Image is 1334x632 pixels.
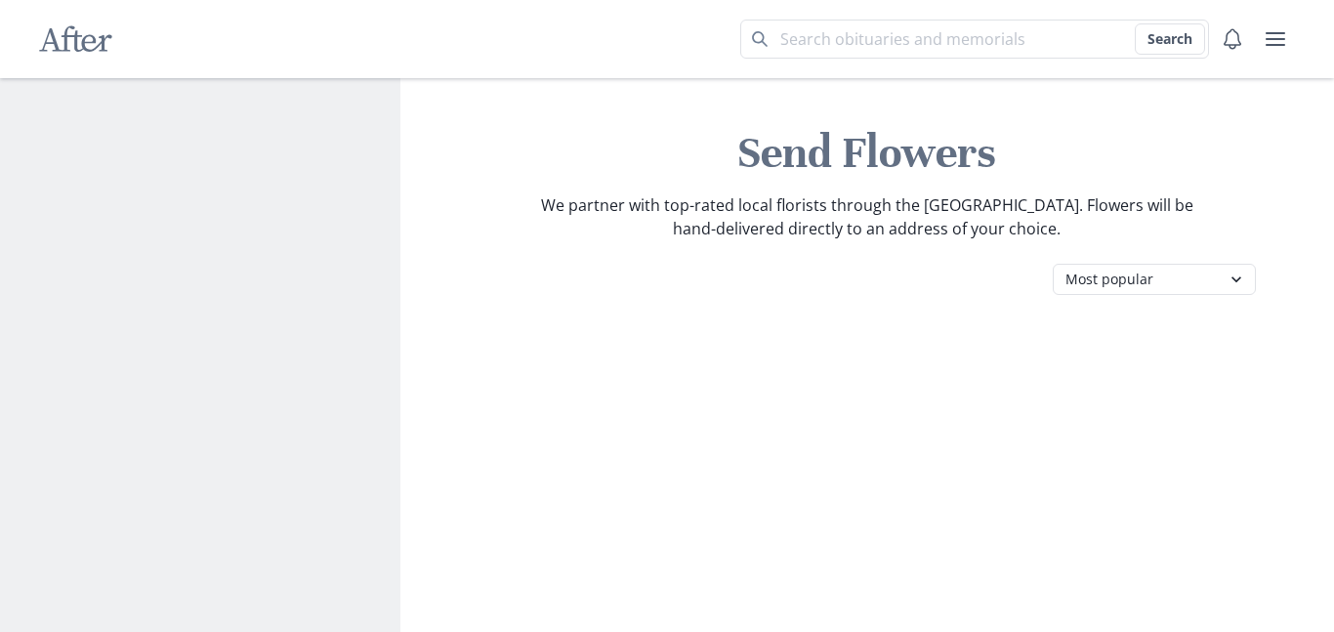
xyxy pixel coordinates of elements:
button: user menu [1256,20,1295,59]
p: We partner with top-rated local florists through the [GEOGRAPHIC_DATA]. Flowers will be hand-deli... [539,193,1195,240]
select: Category filter [1053,264,1256,295]
button: Search [1135,23,1205,55]
button: Notifications [1213,20,1252,59]
input: Search term [740,20,1209,59]
h1: Send Flowers [416,125,1318,182]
